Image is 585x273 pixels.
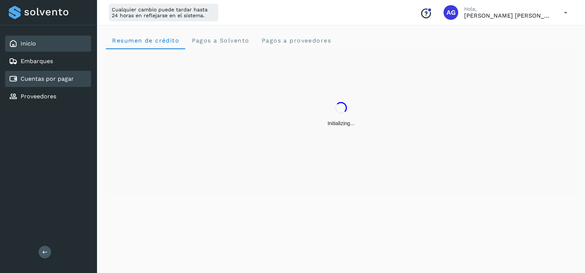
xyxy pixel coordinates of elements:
[5,71,91,87] div: Cuentas por pagar
[5,36,91,52] div: Inicio
[21,40,36,47] a: Inicio
[261,37,331,44] span: Pagos a proveedores
[191,37,249,44] span: Pagos a Solvento
[112,37,179,44] span: Resumen de crédito
[464,6,552,12] p: Hola,
[21,58,53,65] a: Embarques
[21,75,74,82] a: Cuentas por pagar
[5,53,91,69] div: Embarques
[21,93,56,100] a: Proveedores
[464,12,552,19] p: Abigail Gonzalez Leon
[109,4,218,21] div: Cualquier cambio puede tardar hasta 24 horas en reflejarse en el sistema.
[5,88,91,105] div: Proveedores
